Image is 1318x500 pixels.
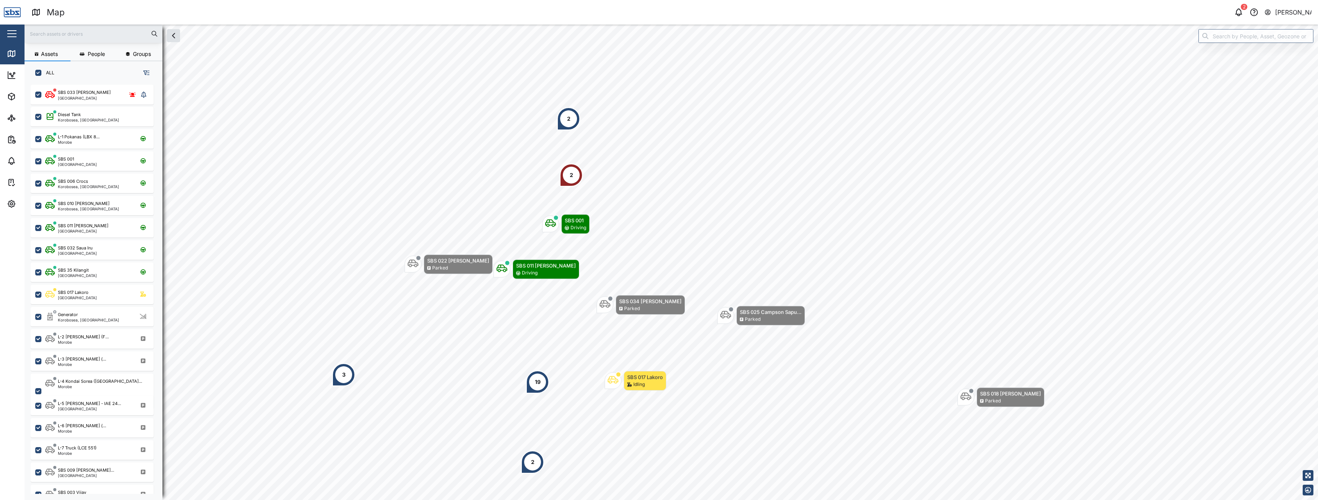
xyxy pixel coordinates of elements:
div: SBS 011 [PERSON_NAME] [516,262,576,269]
div: Parked [432,264,448,272]
div: L-1 Pokanas (LBX 8... [58,134,100,140]
div: Tasks [20,178,41,187]
div: SBS 003 Vijay [58,489,86,496]
div: L-6 [PERSON_NAME] (... [58,423,106,429]
div: Morobe [58,429,106,433]
div: 2 [567,115,570,123]
img: Main Logo [4,4,21,21]
div: Morobe [58,451,97,455]
div: grid [31,82,162,494]
div: SBS 034 [PERSON_NAME] [619,297,682,305]
div: SBS 033 [PERSON_NAME] [58,89,111,96]
div: Map marker [605,371,666,390]
div: Morobe [58,140,100,144]
span: People [88,51,105,57]
div: Sites [20,114,38,122]
div: SBS 025 Campson Sapu... [740,308,802,316]
div: SBS 35 Kilangit [58,267,89,274]
div: Dashboard [20,71,54,79]
div: Korobosea, [GEOGRAPHIC_DATA] [58,185,119,189]
div: [GEOGRAPHIC_DATA] [58,251,97,255]
div: SBS 001 [58,156,74,162]
div: SBS 011 [PERSON_NAME] [58,223,108,229]
button: [PERSON_NAME] [1264,7,1312,18]
div: [GEOGRAPHIC_DATA] [58,274,97,277]
div: [GEOGRAPHIC_DATA] [58,96,111,100]
div: SBS 017 Lakoro [58,289,89,296]
div: 3 [342,370,346,379]
div: SBS 022 [PERSON_NAME] [427,257,489,264]
div: Parked [624,305,640,312]
div: [GEOGRAPHIC_DATA] [58,474,114,477]
div: Map [47,6,65,19]
div: [GEOGRAPHIC_DATA] [58,296,97,300]
div: SBS 010 [PERSON_NAME] [58,200,110,207]
div: Korobosea, [GEOGRAPHIC_DATA] [58,318,119,322]
canvas: Map [25,25,1318,500]
div: SBS 009 [PERSON_NAME]... [58,467,114,474]
div: L-3 [PERSON_NAME] (... [58,356,106,362]
div: Map marker [526,370,549,393]
div: Settings [20,200,47,208]
div: Driving [522,269,538,277]
div: Map marker [560,164,583,187]
div: Map marker [957,387,1044,407]
div: Morobe [58,362,106,366]
div: Parked [985,397,1001,405]
div: [GEOGRAPHIC_DATA] [58,407,121,411]
div: SBS 006 Crocs [58,178,88,185]
div: SBS 017 Lakoro [627,373,663,381]
div: [PERSON_NAME] [1275,8,1312,17]
div: 19 [535,378,541,386]
input: Search by People, Asset, Geozone or Place [1198,29,1313,43]
div: [GEOGRAPHIC_DATA] [58,162,97,166]
div: Morobe [58,340,109,344]
div: Korobosea, [GEOGRAPHIC_DATA] [58,207,119,211]
div: L-7 Truck (LCE 551) [58,445,97,451]
div: Map marker [542,214,590,234]
div: Map marker [332,363,355,386]
span: Groups [133,51,151,57]
div: L-2 [PERSON_NAME] (F... [58,334,109,340]
div: Parked [745,316,761,323]
div: Map [20,49,37,58]
div: Morobe [58,385,142,389]
div: Assets [20,92,44,101]
div: [GEOGRAPHIC_DATA] [58,229,108,233]
div: Map marker [493,259,579,279]
div: SBS 001 [565,216,586,224]
div: Idling [633,381,645,388]
label: ALL [41,70,54,76]
div: Map marker [597,295,685,315]
div: Map marker [405,254,493,274]
div: SBS 032 Saua Iru [58,245,93,251]
input: Search assets or drivers [29,28,158,39]
div: Map marker [557,107,580,130]
div: Korobosea, [GEOGRAPHIC_DATA] [58,118,119,122]
div: Generator [58,311,78,318]
div: Map marker [521,451,544,474]
div: Reports [20,135,46,144]
div: Alarms [20,157,44,165]
div: SBS 018 [PERSON_NAME] [980,390,1041,397]
div: Diesel Tank [58,111,81,118]
div: Driving [570,224,586,231]
div: L-5 [PERSON_NAME] - IAE 24... [58,400,121,407]
div: 2 [570,171,573,179]
div: Map marker [717,306,805,325]
span: Assets [41,51,58,57]
div: 2 [531,458,534,466]
div: L-4 Kondai Sorea ([GEOGRAPHIC_DATA]... [58,378,142,385]
div: 2 [1241,4,1248,10]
